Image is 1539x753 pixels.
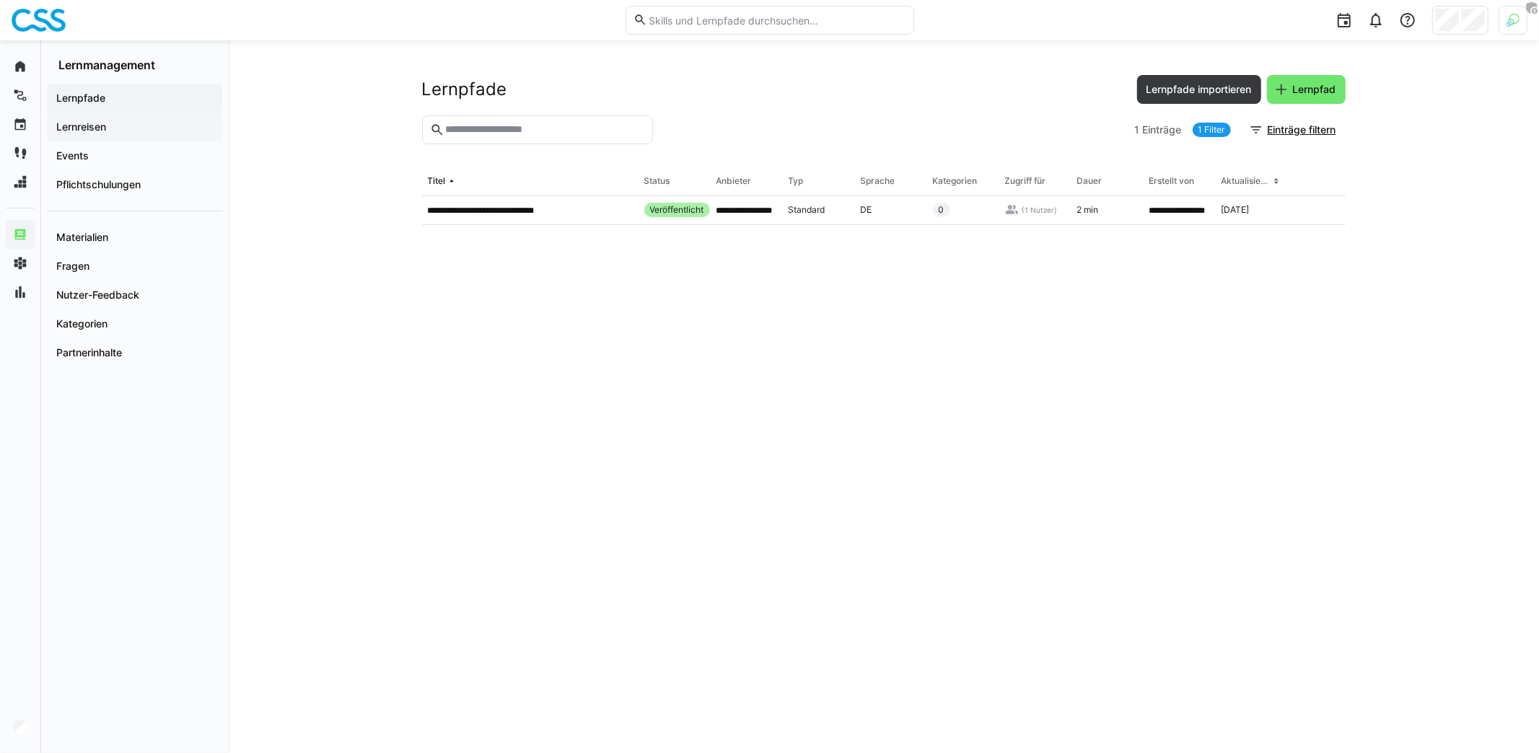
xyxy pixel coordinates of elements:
[1222,204,1250,216] span: [DATE]
[1077,204,1099,216] span: 2 min
[650,204,704,216] span: Veröffentlicht
[1222,175,1271,187] div: Aktualisiert am
[1005,175,1046,187] div: Zugriff für
[1149,175,1195,187] div: Erstellt von
[933,175,978,187] div: Kategorien
[861,175,895,187] div: Sprache
[422,79,507,100] h2: Lernpfade
[1291,82,1338,97] span: Lernpfad
[644,175,670,187] div: Status
[789,204,825,216] span: Standard
[1267,75,1346,104] button: Lernpfad
[716,175,752,187] div: Anbieter
[939,204,944,216] span: 0
[428,175,446,187] div: Titel
[861,204,872,216] span: DE
[647,14,906,27] input: Skills und Lernpfade durchsuchen…
[1193,123,1231,137] a: 1 Filter
[789,175,804,187] div: Typ
[1137,75,1261,104] button: Lernpfade importieren
[1266,123,1338,137] span: Einträge filtern
[1143,123,1182,137] span: Einträge
[1077,175,1102,187] div: Dauer
[1135,123,1140,137] span: 1
[1144,82,1254,97] span: Lernpfade importieren
[1022,205,1057,215] span: (1 Nutzer)
[1242,115,1346,144] button: Einträge filtern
